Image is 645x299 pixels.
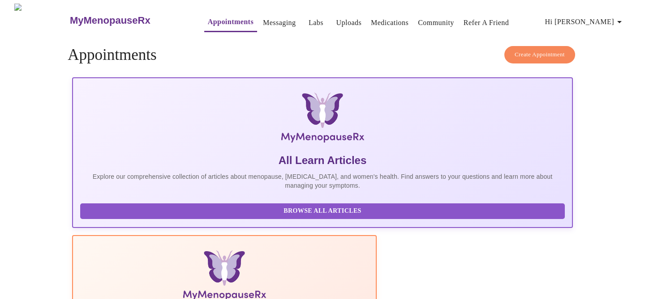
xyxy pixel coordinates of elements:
[515,50,565,60] span: Create Appointment
[414,14,458,32] button: Community
[336,17,362,29] a: Uploads
[80,153,565,168] h5: All Learn Articles
[80,203,565,219] button: Browse All Articles
[460,14,513,32] button: Refer a Friend
[464,17,509,29] a: Refer a Friend
[80,206,567,214] a: Browse All Articles
[542,13,628,31] button: Hi [PERSON_NAME]
[504,46,575,63] button: Create Appointment
[69,5,186,36] a: MyMenopauseRx
[309,17,323,29] a: Labs
[259,14,299,32] button: Messaging
[367,14,412,32] button: Medications
[263,17,296,29] a: Messaging
[333,14,365,32] button: Uploads
[89,206,556,217] span: Browse All Articles
[418,17,454,29] a: Community
[80,172,565,190] p: Explore our comprehensive collection of articles about menopause, [MEDICAL_DATA], and women's hea...
[371,17,408,29] a: Medications
[68,46,577,64] h4: Appointments
[302,14,331,32] button: Labs
[208,16,254,28] a: Appointments
[14,4,69,37] img: MyMenopauseRx Logo
[545,16,625,28] span: Hi [PERSON_NAME]
[204,13,257,32] button: Appointments
[70,15,150,26] h3: MyMenopauseRx
[155,93,490,146] img: MyMenopauseRx Logo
